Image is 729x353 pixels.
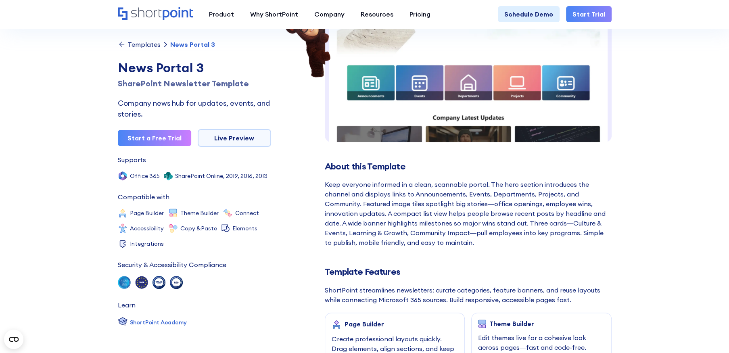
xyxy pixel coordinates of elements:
[361,9,393,19] div: Resources
[325,161,612,171] h2: About this Template
[118,261,226,268] div: Security & Accessibility Compliance
[118,130,191,146] a: Start a Free Trial
[566,6,612,22] a: Start Trial
[306,6,353,22] a: Company
[325,285,612,305] div: ShortPoint streamlines newsletters: curate categories, feature banners, and reuse layouts while c...
[242,6,306,22] a: Why ShortPoint
[401,6,439,22] a: Pricing
[180,210,219,216] div: Theme Builder
[118,194,169,200] div: Compatible with
[478,333,605,352] div: Edit themes live for a cohesive look across pages—fast and code‑free.
[118,98,271,119] div: Company news hub for updates, events, and stories.
[584,259,729,353] iframe: Chat Widget
[232,226,257,231] div: Elements
[489,320,534,327] div: Theme Builder
[130,210,164,216] div: Page Builder
[180,226,217,231] div: Copy &Paste
[498,6,560,22] a: Schedule Demo
[130,241,164,246] div: Integrations
[130,173,160,179] div: Office 365
[170,41,215,48] div: News Portal 3
[118,7,193,21] a: Home
[118,302,136,308] div: Learn
[175,173,267,179] div: SharePoint Online, 2019, 2016, 2013
[118,40,161,48] a: Templates
[201,6,242,22] a: Product
[325,180,612,247] div: Keep everyone informed in a clean, scannable portal. The hero section introduces the channel and ...
[235,210,259,216] div: Connect
[345,320,384,328] div: Page Builder
[314,9,345,19] div: Company
[209,9,234,19] div: Product
[353,6,401,22] a: Resources
[118,316,187,328] a: ShortPoint Academy
[250,9,298,19] div: Why ShortPoint
[4,330,23,349] button: Open CMP widget
[118,58,271,77] div: News Portal 3
[118,276,131,289] img: soc 2
[118,77,271,90] h1: SharePoint Newsletter Template
[325,267,612,277] h2: Template Features
[130,226,164,231] div: Accessibility
[118,157,146,163] div: Supports
[409,9,430,19] div: Pricing
[127,41,161,48] div: Templates
[198,129,271,147] a: Live Preview
[130,318,187,327] div: ShortPoint Academy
